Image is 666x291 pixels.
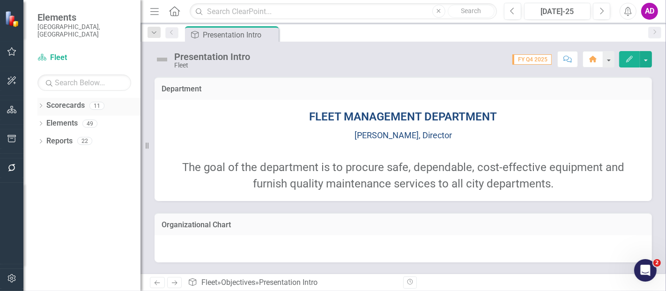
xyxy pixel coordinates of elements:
[37,23,131,38] small: [GEOGRAPHIC_DATA], [GEOGRAPHIC_DATA]
[37,75,131,91] input: Search Below...
[37,12,131,23] span: Elements
[653,259,661,267] span: 2
[162,85,645,93] h3: Department
[461,7,481,15] span: Search
[5,11,21,27] img: ClearPoint Strategy
[524,3,591,20] button: [DATE]-25
[46,118,78,129] a: Elements
[155,52,170,67] img: Not Defined
[512,54,552,65] span: FY Q4 2025
[527,6,587,17] div: [DATE]-25
[46,136,73,147] a: Reports
[448,5,495,18] button: Search
[174,52,250,62] div: Presentation Intro
[89,102,104,110] div: 11
[82,119,97,127] div: 49
[37,52,131,63] a: Fleet
[221,278,255,287] a: Objectives
[355,130,452,140] span: [PERSON_NAME], Director
[190,3,497,20] input: Search ClearPoint...
[188,277,396,288] div: » »
[634,259,657,282] iframe: Intercom live chat
[174,62,250,69] div: Fleet
[201,278,217,287] a: Fleet
[203,29,276,41] div: Presentation Intro
[182,161,624,190] span: The goal of the department is to procure safe, dependable, cost-effective equipment and furnish q...
[259,278,318,287] div: Presentation Intro
[641,3,658,20] button: AD
[162,221,645,229] h3: Organizational Chart
[46,100,85,111] a: Scorecards
[77,137,92,145] div: 22
[310,110,497,123] span: FLEET MANAGEMENT DEPARTMENT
